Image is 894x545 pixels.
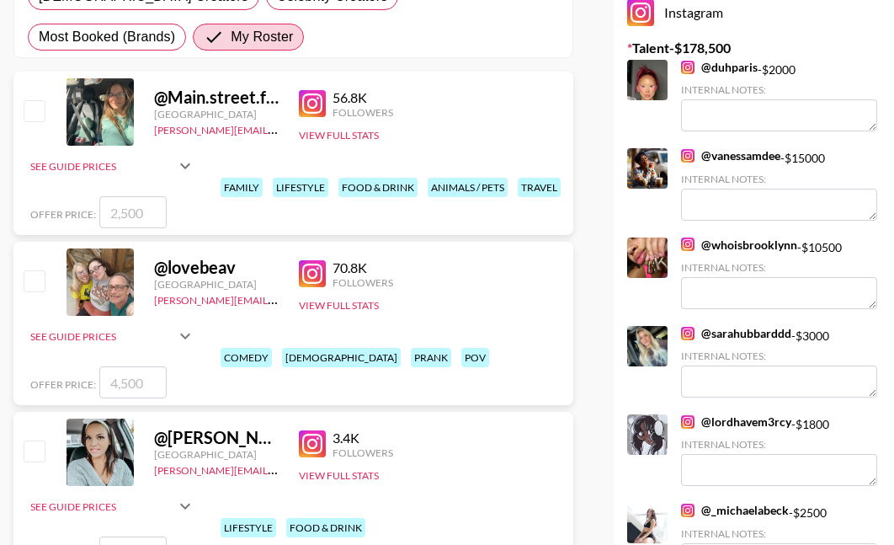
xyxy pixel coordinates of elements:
[681,414,791,430] a: @lordhavem3rcy
[154,461,403,477] a: [PERSON_NAME][EMAIL_ADDRESS][DOMAIN_NAME]
[681,527,877,540] div: Internal Notes:
[681,148,877,220] div: - $ 15000
[681,60,758,75] a: @duhparis
[30,486,195,526] div: See Guide Prices
[221,518,276,537] div: lifestyle
[231,27,293,47] span: My Roster
[299,299,379,312] button: View Full Stats
[333,259,393,276] div: 70.8K
[681,350,877,362] div: Internal Notes:
[681,83,877,96] div: Internal Notes:
[30,330,175,343] div: See Guide Prices
[39,27,175,47] span: Most Booked (Brands)
[681,148,780,163] a: @vanessamdee
[681,238,877,309] div: - $ 10500
[681,261,877,274] div: Internal Notes:
[299,430,326,457] img: Instagram
[99,366,167,398] input: 4,500
[99,196,167,228] input: 2,500
[299,129,379,142] button: View Full Stats
[681,438,877,451] div: Internal Notes:
[681,238,694,251] img: Instagram
[333,276,393,289] div: Followers
[273,178,328,197] div: lifestyle
[299,260,326,287] img: Instagram
[681,326,877,398] div: - $ 3000
[30,208,96,221] span: Offer Price:
[681,149,694,163] img: Instagram
[299,469,379,482] button: View Full Stats
[338,178,418,197] div: food & drink
[154,448,279,461] div: [GEOGRAPHIC_DATA]
[154,108,279,120] div: [GEOGRAPHIC_DATA]
[681,504,694,517] img: Instagram
[428,178,508,197] div: animals / pets
[681,327,694,340] img: Instagram
[30,378,96,391] span: Offer Price:
[681,238,797,253] a: @whoisbrooklynn
[681,61,694,74] img: Instagram
[30,500,175,513] div: See Guide Prices
[681,60,877,131] div: - $ 2000
[154,427,279,448] div: @ [PERSON_NAME]
[221,348,272,367] div: comedy
[333,106,393,119] div: Followers
[681,326,791,341] a: @sarahubbarddd
[154,87,279,108] div: @ Main.street.fam
[518,178,561,197] div: travel
[333,430,393,446] div: 3.4K
[681,415,694,429] img: Instagram
[627,40,881,56] label: Talent - $ 178,500
[461,348,489,367] div: pov
[681,414,877,486] div: - $ 1800
[286,518,365,537] div: food & drink
[333,446,393,459] div: Followers
[154,257,279,278] div: @ lovebeav
[299,90,326,117] img: Instagram
[333,89,393,106] div: 56.8K
[221,178,263,197] div: family
[30,316,195,356] div: See Guide Prices
[282,348,401,367] div: [DEMOGRAPHIC_DATA]
[681,173,877,185] div: Internal Notes:
[154,120,403,136] a: [PERSON_NAME][EMAIL_ADDRESS][DOMAIN_NAME]
[154,291,403,307] a: [PERSON_NAME][EMAIL_ADDRESS][DOMAIN_NAME]
[411,348,451,367] div: prank
[681,503,789,518] a: @_michaelabeck
[30,160,175,173] div: See Guide Prices
[30,146,195,186] div: See Guide Prices
[154,278,279,291] div: [GEOGRAPHIC_DATA]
